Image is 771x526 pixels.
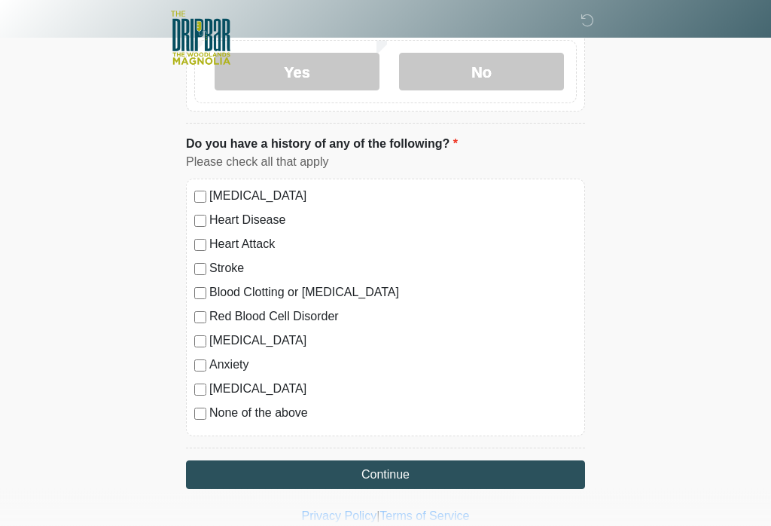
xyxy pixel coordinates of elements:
[209,308,577,326] label: Red Blood Cell Disorder
[194,384,206,396] input: [MEDICAL_DATA]
[209,381,577,399] label: [MEDICAL_DATA]
[194,360,206,372] input: Anxiety
[209,356,577,375] label: Anxiety
[194,312,206,324] input: Red Blood Cell Disorder
[209,332,577,350] label: [MEDICAL_DATA]
[194,288,206,300] input: Blood Clotting or [MEDICAL_DATA]
[302,510,377,523] a: Privacy Policy
[376,510,379,523] a: |
[186,154,585,172] div: Please check all that apply
[194,336,206,348] input: [MEDICAL_DATA]
[186,136,458,154] label: Do you have a history of any of the following?
[194,408,206,420] input: None of the above
[171,11,230,66] img: The DripBar - Magnolia Logo
[186,461,585,490] button: Continue
[209,405,577,423] label: None of the above
[194,191,206,203] input: [MEDICAL_DATA]
[194,240,206,252] input: Heart Attack
[209,284,577,302] label: Blood Clotting or [MEDICAL_DATA]
[194,264,206,276] input: Stroke
[209,188,577,206] label: [MEDICAL_DATA]
[379,510,469,523] a: Terms of Service
[194,216,206,228] input: Heart Disease
[209,212,577,230] label: Heart Disease
[209,236,577,254] label: Heart Attack
[209,260,577,278] label: Stroke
